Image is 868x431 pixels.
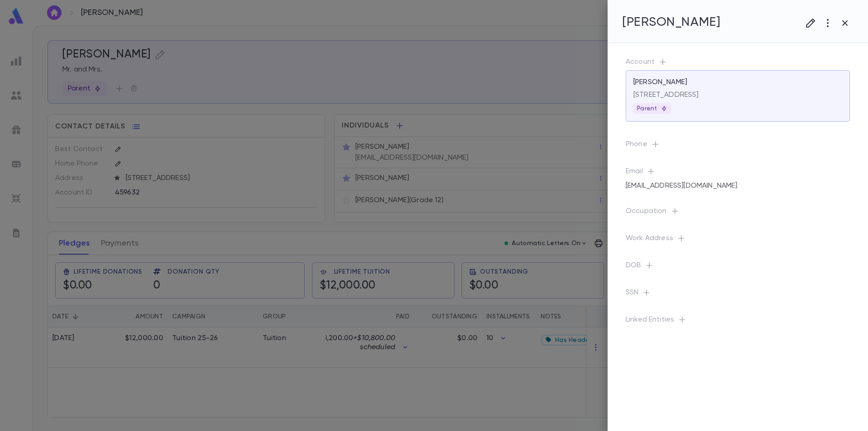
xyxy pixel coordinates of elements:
p: [PERSON_NAME] [633,78,687,87]
p: DOB [626,261,850,274]
p: Work Address [626,234,850,246]
p: Email [626,167,850,180]
p: Parent [637,105,667,112]
p: [STREET_ADDRESS] [633,90,842,99]
div: [EMAIL_ADDRESS][DOMAIN_NAME] [626,178,737,194]
p: Linked Entities [626,315,850,328]
p: Phone [626,140,850,152]
h4: [PERSON_NAME] [622,14,720,30]
p: SSN [626,288,850,301]
p: Account [626,57,850,70]
div: Parent [633,103,671,114]
p: Occupation [626,207,850,219]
